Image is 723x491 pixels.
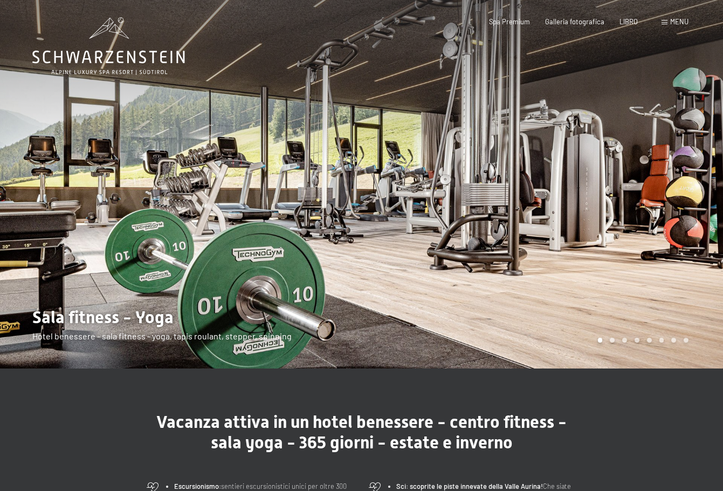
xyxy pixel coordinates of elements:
div: Pagina 3 della giostra [622,338,627,343]
a: LIBRO [619,17,638,26]
div: Carosello Pagina 2 [610,338,615,343]
font: Sci: [396,482,408,490]
a: Spa Premium [489,17,530,26]
div: Pagina 5 della giostra [647,338,652,343]
div: Carosello Pagina 7 [671,338,676,343]
font: scoprite le piste innevate della Valle Aurina! [410,482,543,490]
div: Pagina 6 della giostra [659,338,664,343]
font: menu [670,17,688,26]
font: Escursionismo: [174,482,221,490]
div: Paginazione carosello [594,338,688,343]
font: Vacanza attiva in un hotel benessere - centro fitness - sala yoga - 365 giorni - estate e inverno [156,412,567,453]
div: Pagina 4 del carosello [635,338,639,343]
div: Pagina Carosello 1 (Diapositiva corrente) [598,338,603,343]
div: Pagina 8 della giostra [684,338,688,343]
a: Galleria fotografica [545,17,604,26]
